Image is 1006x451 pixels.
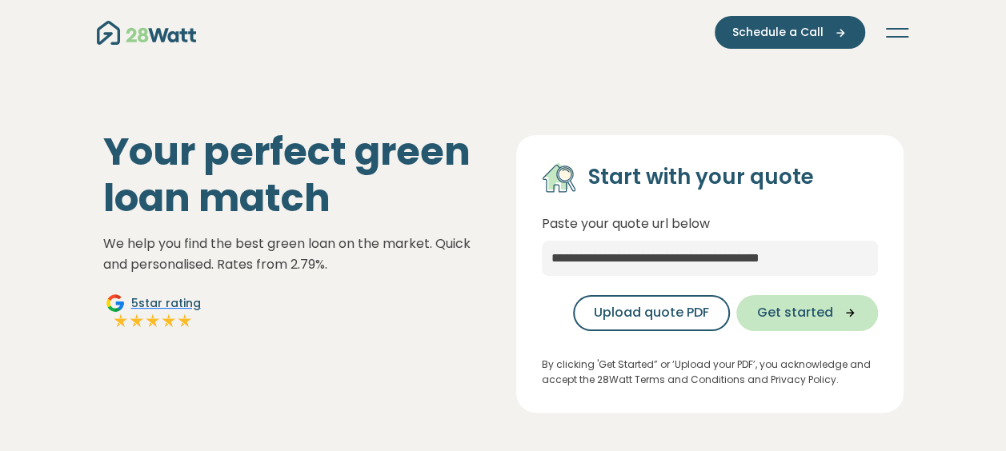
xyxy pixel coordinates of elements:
button: Get started [736,295,878,331]
span: Upload quote PDF [594,303,709,322]
p: We help you find the best green loan on the market. Quick and personalised. Rates from 2.79%. [103,233,491,274]
p: Paste your quote url below [542,214,878,234]
span: Get started [757,303,833,322]
img: 28Watt [97,21,196,45]
img: Google [106,293,125,313]
p: By clicking 'Get Started” or ‘Upload your PDF’, you acknowledge and accept the 28Watt Terms and C... [542,357,878,387]
img: Full star [145,313,161,329]
nav: Main navigation [97,16,910,49]
img: Full star [113,313,129,329]
img: Full star [129,313,145,329]
span: Schedule a Call [732,24,824,41]
button: Schedule a Call [715,16,865,49]
img: Full star [161,313,177,329]
span: 5 star rating [131,295,201,312]
button: Toggle navigation [884,25,910,41]
button: Upload quote PDF [573,295,730,331]
img: Full star [177,313,193,329]
a: Google5star ratingFull starFull starFull starFull starFull star [103,293,203,332]
h4: Start with your quote [588,164,814,191]
h1: Your perfect green loan match [103,129,491,221]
